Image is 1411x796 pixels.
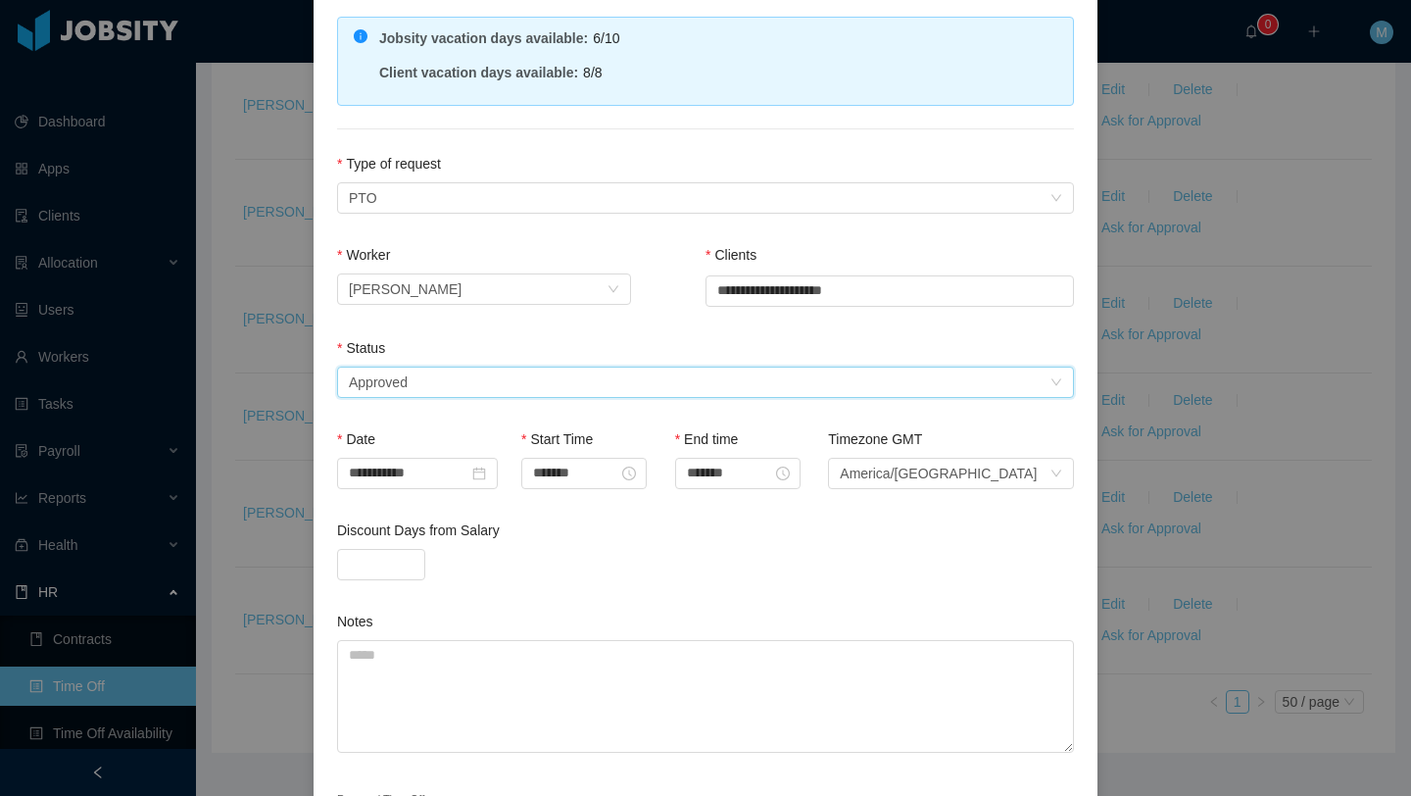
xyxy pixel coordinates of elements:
label: End time [675,431,739,447]
i: icon: calendar [472,467,486,480]
label: Discount Days from Salary [337,522,500,538]
i: icon: down [1050,468,1062,481]
i: icon: clock-circle [622,467,636,482]
label: Date [337,431,375,447]
label: Worker [337,247,390,263]
strong: Client vacation days available : [379,65,578,80]
div: PTO [349,183,377,213]
label: Type of request [337,156,441,172]
strong: Jobsity vacation days available : [379,30,588,46]
label: Start Time [521,431,593,447]
div: Leonardo Martins [349,274,462,304]
input: Start Time [521,458,647,489]
div: Approved [349,368,408,397]
label: Clients [705,247,756,263]
label: Status [337,340,385,356]
i: icon: clock-circle [776,467,790,482]
textarea: Notes [337,640,1074,753]
span: 6/10 [593,30,619,46]
div: America/Guayaquil [840,459,1037,488]
label: Notes [337,614,373,629]
label: Timezone GMT [828,431,922,447]
span: 8/8 [583,65,602,80]
input: End time [675,458,801,489]
input: Discount Days from Salary [338,550,424,579]
i: icon: info-circle [354,29,367,43]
